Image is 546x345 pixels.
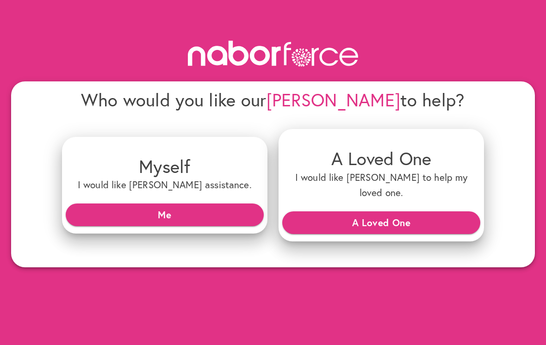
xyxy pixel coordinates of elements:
span: A Loved One [290,214,473,231]
span: Me [73,206,256,223]
h4: Who would you like our to help? [62,89,484,111]
button: Me [66,203,264,226]
h6: I would like [PERSON_NAME] assistance. [69,177,260,192]
span: [PERSON_NAME] [267,88,401,111]
h4: Myself [69,155,260,177]
h4: A Loved One [286,148,477,169]
button: A Loved One [282,211,480,234]
h6: I would like [PERSON_NAME] to help my loved one. [286,170,477,201]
